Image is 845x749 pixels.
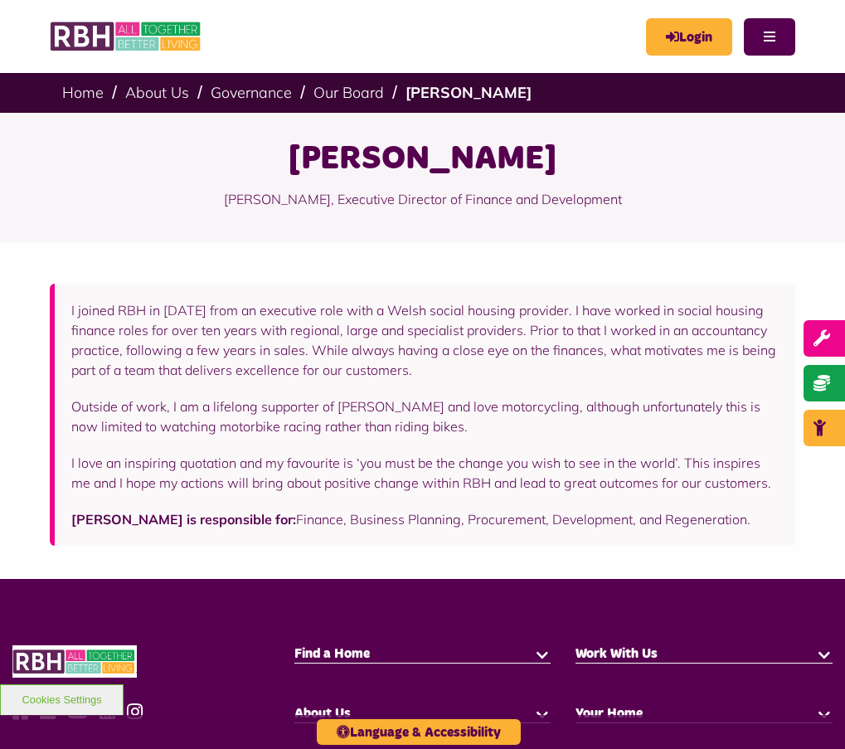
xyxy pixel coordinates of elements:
strong: [PERSON_NAME] is responsible for: [71,511,296,528]
span: Your Home [575,707,643,720]
button: Navigation [744,18,795,56]
a: About Us [125,83,189,102]
p: Finance, Business Planning, Procurement, Development, and Regeneration. [71,509,779,529]
a: Our Board [313,83,384,102]
button: button [816,645,833,662]
span: Find a Home [294,647,370,660]
a: [PERSON_NAME] [406,83,532,102]
p: [PERSON_NAME], Executive Director of Finance and Development [21,181,824,217]
h1: [PERSON_NAME] [21,138,824,181]
iframe: Netcall Web Assistant for live chat [770,674,845,749]
p: I love an inspiring quotation and my favourite is ‘you must be the change you wish to see in the ... [71,453,779,493]
p: I joined RBH in [DATE] from an executive role with a Welsh social housing provider. I have worked... [71,300,779,380]
a: Home [62,83,104,102]
p: Outside of work, I am a lifelong supporter of [PERSON_NAME] and love motorcycling, although unfor... [71,396,779,436]
span: Work With Us [575,647,658,660]
span: About Us [294,707,351,720]
img: RBH [50,17,203,56]
img: RBH [12,645,137,678]
a: MyRBH [646,18,732,56]
button: button [534,645,551,662]
a: Governance [211,83,292,102]
button: Language & Accessibility [317,719,521,745]
button: button [534,705,551,722]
